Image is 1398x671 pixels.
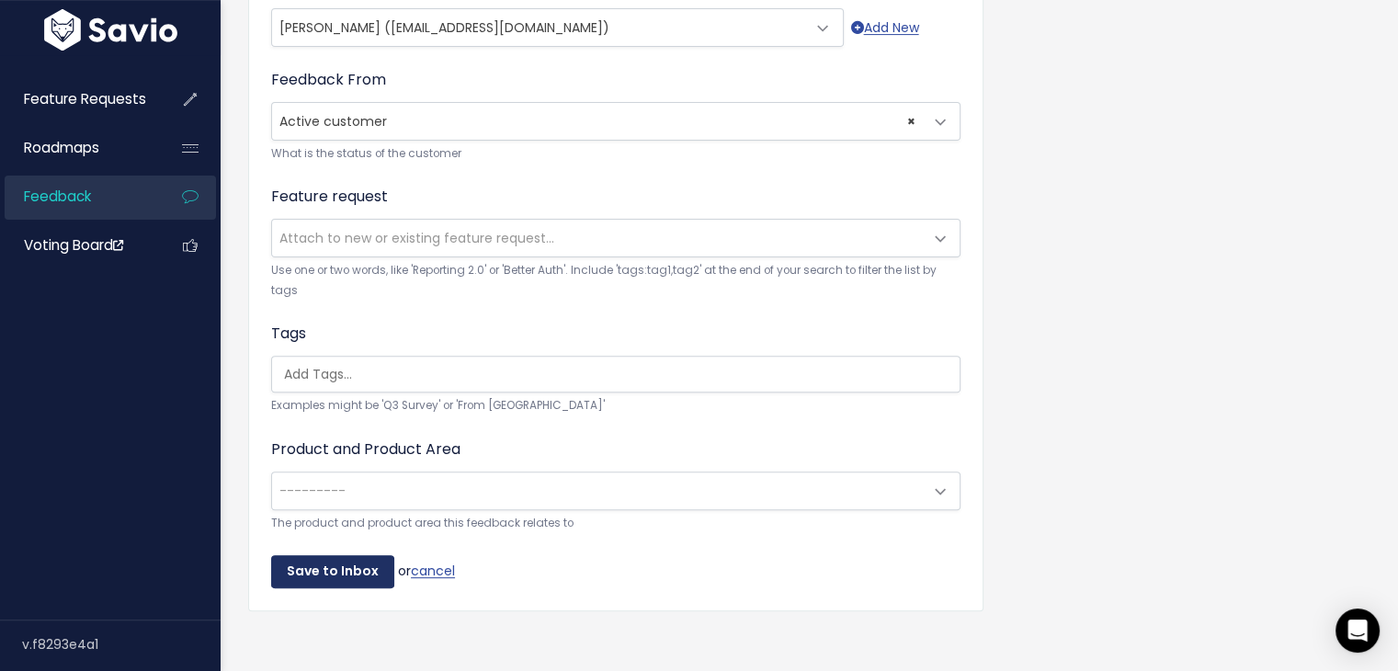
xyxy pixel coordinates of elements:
span: Feature Requests [24,89,146,108]
label: Feedback From [271,69,386,91]
span: Attach to new or existing feature request... [279,229,554,247]
span: Voting Board [24,235,123,255]
span: Gregor Page (gpa@bto.co.uk) [272,9,806,46]
a: Add New [851,17,919,40]
span: Active customer [271,102,960,141]
span: Feedback [24,187,91,206]
span: Roadmaps [24,138,99,157]
label: Product and Product Area [271,438,460,461]
small: Use one or two words, like 'Reporting 2.0' or 'Better Auth'. Include 'tags:tag1,tag2' at the end ... [271,261,960,301]
a: cancel [411,562,455,580]
a: Voting Board [5,224,153,267]
div: v.f8293e4a1 [22,620,221,668]
small: What is the status of the customer [271,144,960,164]
span: Active customer [272,103,923,140]
input: Save to Inbox [271,555,394,588]
small: The product and product area this feedback relates to [271,514,960,533]
span: [PERSON_NAME] ([EMAIL_ADDRESS][DOMAIN_NAME]) [279,18,609,37]
a: Feature Requests [5,78,153,120]
span: --------- [279,482,346,500]
a: Feedback [5,176,153,218]
a: Roadmaps [5,127,153,169]
label: Tags [271,323,306,345]
img: logo-white.9d6f32f41409.svg [40,9,182,51]
span: Gregor Page (gpa@bto.co.uk) [271,8,844,47]
small: Examples might be 'Q3 Survey' or 'From [GEOGRAPHIC_DATA]' [271,396,960,415]
label: Feature request [271,186,388,208]
div: Open Intercom Messenger [1335,608,1380,653]
input: Add Tags... [277,365,965,384]
span: × [907,103,915,140]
